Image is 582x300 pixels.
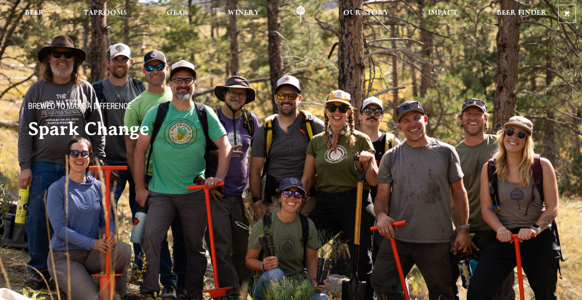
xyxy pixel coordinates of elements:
[286,5,316,23] a: Odell Home
[20,5,49,23] a: Beer
[162,5,194,23] a: Gear
[223,5,264,23] a: Winery
[84,10,127,16] span: Taprooms
[497,10,547,16] span: Beer Finder
[28,119,275,139] h2: Spark Change
[492,5,552,23] a: Beer Finder
[28,103,132,113] span: Brewed to make a difference
[423,5,462,23] a: Impact
[228,10,259,16] span: Winery
[25,10,44,16] span: Beer
[428,10,457,16] span: Impact
[343,10,389,16] span: Our Story
[167,10,188,16] span: Gear
[338,5,394,23] a: Our Story
[78,5,132,23] a: Taprooms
